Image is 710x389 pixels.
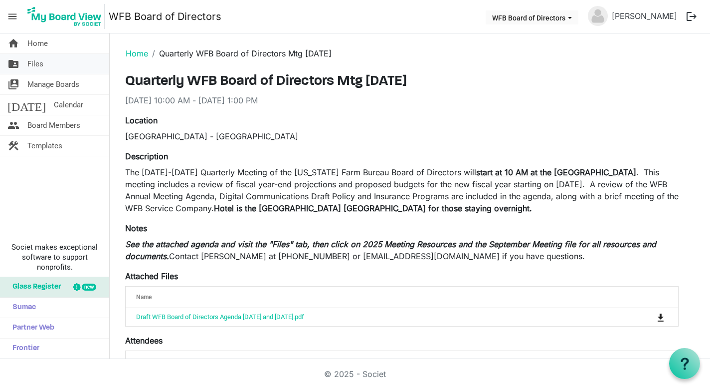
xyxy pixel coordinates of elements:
div: [DATE] 10:00 AM - [DATE] 1:00 PM [125,94,679,106]
span: Files [27,54,43,74]
span: Societ makes exceptional software to support nonprofits. [4,242,105,272]
span: Sumac [7,298,36,318]
span: Board Members [27,115,80,135]
td: Draft WFB Board of Directors Agenda 9-18 and 9-19-2025.pdf is template cell column header Name [126,308,616,326]
button: Download [654,310,668,324]
span: people [7,115,19,135]
span: folder_shared [7,54,19,74]
a: © 2025 - Societ [324,369,386,379]
div: [GEOGRAPHIC_DATA] - [GEOGRAPHIC_DATA] [125,130,679,142]
span: Templates [27,136,62,156]
li: Quarterly WFB Board of Directors Mtg [DATE] [148,47,332,59]
img: My Board View Logo [24,4,105,29]
div: new [82,284,96,291]
a: Draft WFB Board of Directors Agenda [DATE] and [DATE].pdf [136,313,304,321]
span: home [7,33,19,53]
button: WFB Board of Directors dropdownbutton [486,10,578,24]
label: Attached Files [125,270,178,282]
label: Location [125,114,158,126]
span: Frontier [7,339,39,359]
a: WFB Board of Directors [109,6,221,26]
span: Calendar [54,95,83,115]
span: Home [27,33,48,53]
span: menu [3,7,22,26]
span: Name [136,294,152,301]
a: [PERSON_NAME] [608,6,681,26]
span: start at 10 AM at the [GEOGRAPHIC_DATA] [476,167,636,177]
a: My Board View Logo [24,4,109,29]
button: logout [681,6,702,27]
h3: Quarterly WFB Board of Directors Mtg [DATE] [125,73,679,90]
p: The [DATE]-[DATE] Quarterly Meeting of the [US_STATE] Farm Bureau Board of Directors will . This ... [125,166,679,214]
span: Manage Boards [27,74,79,94]
span: Hotel is the [GEOGRAPHIC_DATA] [GEOGRAPHIC_DATA] for those staying overnight. [214,203,532,213]
img: no-profile-picture.svg [588,6,608,26]
span: [DATE] [7,95,46,115]
label: Description [125,150,168,162]
span: switch_account [7,74,19,94]
span: Glass Register [7,277,61,297]
label: Attendees [125,335,163,347]
p: Contact [PERSON_NAME] at [PHONE_NUMBER] or [EMAIL_ADDRESS][DOMAIN_NAME] if you have questions. [125,238,679,262]
label: Notes [125,222,147,234]
td: is Command column column header [616,308,678,326]
span: Partner Web [7,318,54,338]
span: construction [7,136,19,156]
a: Home [126,48,148,58]
em: See the attached agenda and visit the "Files" tab, then click on 2025 Meeting Resources and the S... [125,239,656,261]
